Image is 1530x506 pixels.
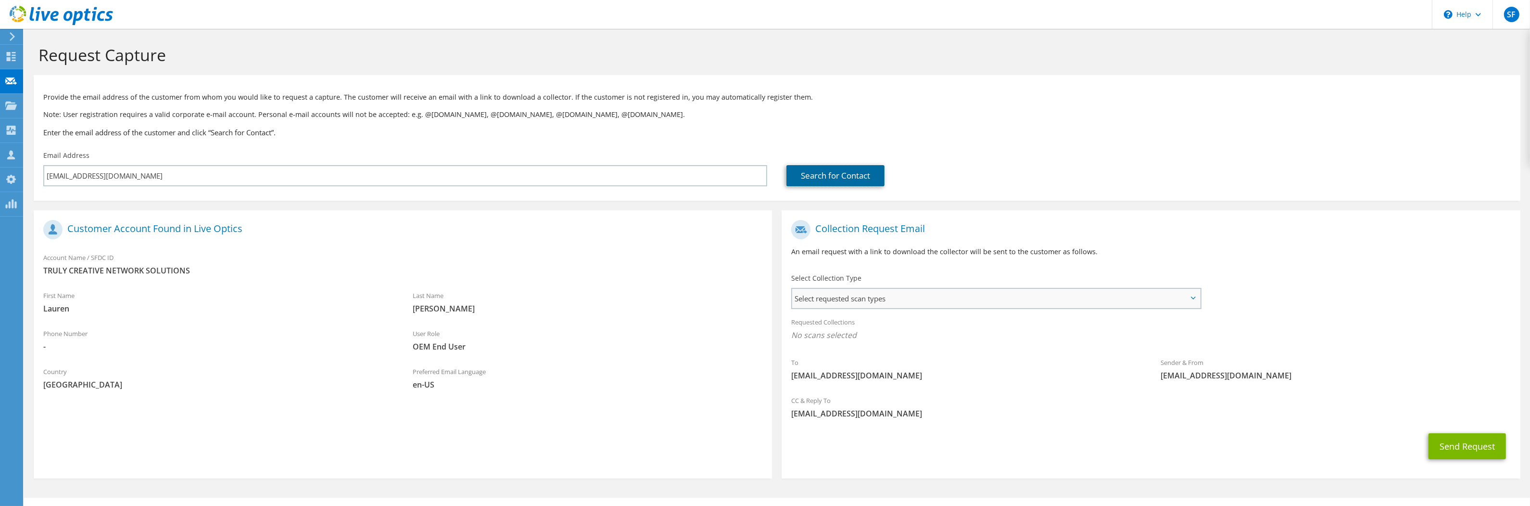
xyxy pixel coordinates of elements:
span: No scans selected [791,330,1510,340]
div: Sender & From [1151,352,1520,386]
div: Phone Number [34,324,403,357]
span: [EMAIL_ADDRESS][DOMAIN_NAME] [791,370,1141,381]
label: Email Address [43,151,89,160]
div: Account Name / SFDC ID [34,247,772,281]
a: Search for Contact [786,165,885,186]
span: [EMAIL_ADDRESS][DOMAIN_NAME] [791,408,1510,419]
div: Country [34,362,403,395]
span: Select requested scan types [792,289,1200,308]
div: CC & Reply To [782,390,1520,424]
span: OEM End User [413,341,763,352]
span: Lauren [43,303,393,314]
svg: \n [1444,10,1453,19]
span: [PERSON_NAME] [413,303,763,314]
div: To [782,352,1151,386]
span: TRULY CREATIVE NETWORK SOLUTIONS [43,265,762,276]
h3: Enter the email address of the customer and click “Search for Contact”. [43,127,1511,138]
h1: Collection Request Email [791,220,1505,239]
span: - [43,341,393,352]
span: SF [1504,7,1519,22]
div: Requested Collections [782,312,1520,348]
button: Send Request [1429,433,1506,459]
p: Provide the email address of the customer from whom you would like to request a capture. The cust... [43,92,1511,103]
span: en-US [413,379,763,390]
div: First Name [34,285,403,319]
h1: Request Capture [38,45,1511,65]
p: An email request with a link to download the collector will be sent to the customer as follows. [791,247,1510,257]
p: Note: User registration requires a valid corporate e-mail account. Personal e-mail accounts will ... [43,109,1511,120]
div: Preferred Email Language [403,362,772,395]
span: [EMAIL_ADDRESS][DOMAIN_NAME] [1161,370,1511,381]
div: Last Name [403,285,772,319]
label: Select Collection Type [791,273,861,283]
span: [GEOGRAPHIC_DATA] [43,379,393,390]
div: User Role [403,324,772,357]
h1: Customer Account Found in Live Optics [43,220,758,239]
